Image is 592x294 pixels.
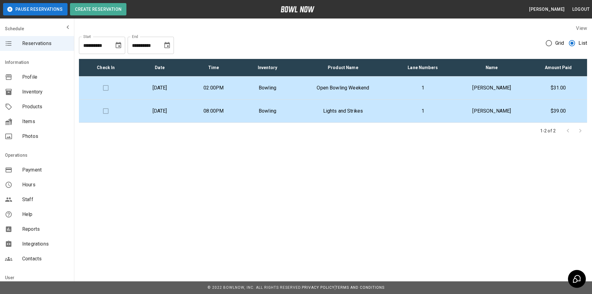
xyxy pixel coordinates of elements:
[534,107,582,115] p: $39.00
[138,107,182,115] p: [DATE]
[570,4,592,15] button: Logout
[22,211,69,218] span: Help
[302,285,335,290] a: Privacy Policy
[529,59,587,77] th: Amount Paid
[397,84,449,92] p: 1
[576,25,587,31] label: View
[70,3,126,15] button: Create Reservation
[397,107,449,115] p: 1
[22,88,69,96] span: Inventory
[540,128,556,134] p: 1-2 of 2
[555,39,564,47] span: Grid
[335,285,384,290] a: Terms and Conditions
[22,103,69,110] span: Products
[112,39,125,52] button: Choose date, selected date is Aug 14, 2025
[22,255,69,263] span: Contacts
[22,226,69,233] span: Reports
[294,59,392,77] th: Product Name
[299,84,387,92] p: Open Bowling Weekend
[281,6,314,12] img: logo
[22,240,69,248] span: Integrations
[299,107,387,115] p: Lights and Strikes
[22,133,69,140] span: Photos
[208,285,302,290] span: © 2022 BowlNow, Inc. All Rights Reserved.
[187,59,240,77] th: Time
[79,59,133,77] th: Check In
[534,84,582,92] p: $31.00
[392,59,454,77] th: Lane Numbers
[459,107,524,115] p: [PERSON_NAME]
[454,59,529,77] th: Name
[133,59,187,77] th: Date
[22,40,69,47] span: Reservations
[22,181,69,188] span: Hours
[22,73,69,81] span: Profile
[245,107,290,115] p: Bowling
[22,166,69,174] span: Payment
[138,84,182,92] p: [DATE]
[240,59,294,77] th: Inventory
[578,39,587,47] span: List
[3,3,68,15] button: Pause Reservations
[191,107,236,115] p: 08:00PM
[191,84,236,92] p: 02:00PM
[22,118,69,125] span: Items
[22,196,69,203] span: Staff
[161,39,173,52] button: Choose date, selected date is Aug 15, 2025
[527,4,567,15] button: [PERSON_NAME]
[245,84,290,92] p: Bowling
[459,84,524,92] p: [PERSON_NAME]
